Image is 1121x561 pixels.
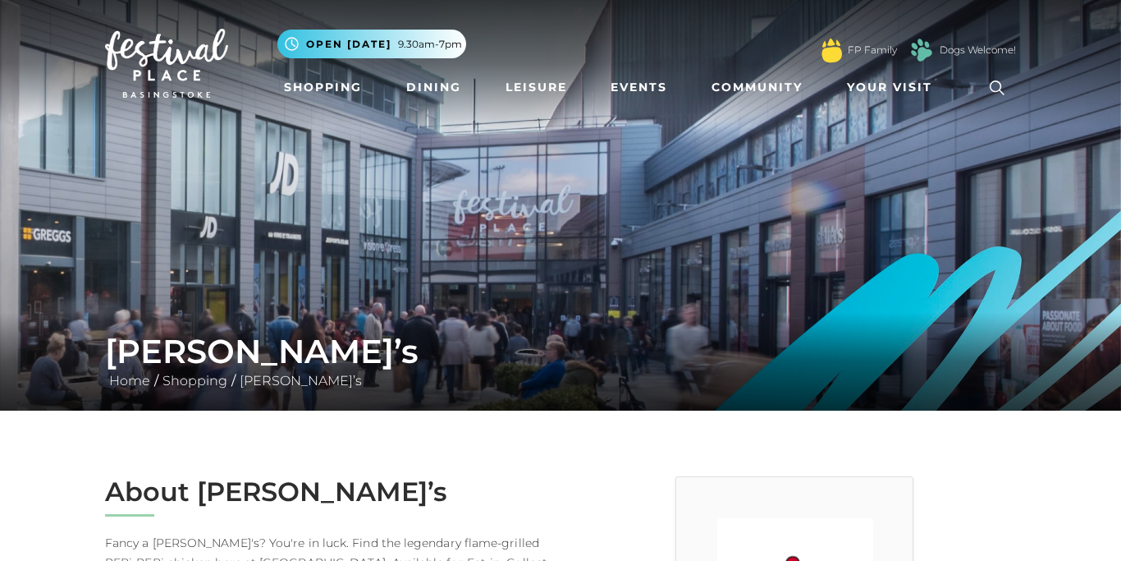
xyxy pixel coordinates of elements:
[398,37,462,52] span: 9.30am-7pm
[847,79,932,96] span: Your Visit
[105,476,548,508] h2: About [PERSON_NAME]’s
[840,72,947,103] a: Your Visit
[236,373,366,389] a: [PERSON_NAME]’s
[306,37,391,52] span: Open [DATE]
[105,332,1016,371] h1: [PERSON_NAME]’s
[105,373,154,389] a: Home
[940,43,1016,57] a: Dogs Welcome!
[277,72,368,103] a: Shopping
[277,30,466,58] button: Open [DATE] 9.30am-7pm
[105,29,228,98] img: Festival Place Logo
[400,72,468,103] a: Dining
[158,373,231,389] a: Shopping
[499,72,574,103] a: Leisure
[604,72,674,103] a: Events
[93,332,1028,391] div: / /
[848,43,897,57] a: FP Family
[705,72,809,103] a: Community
